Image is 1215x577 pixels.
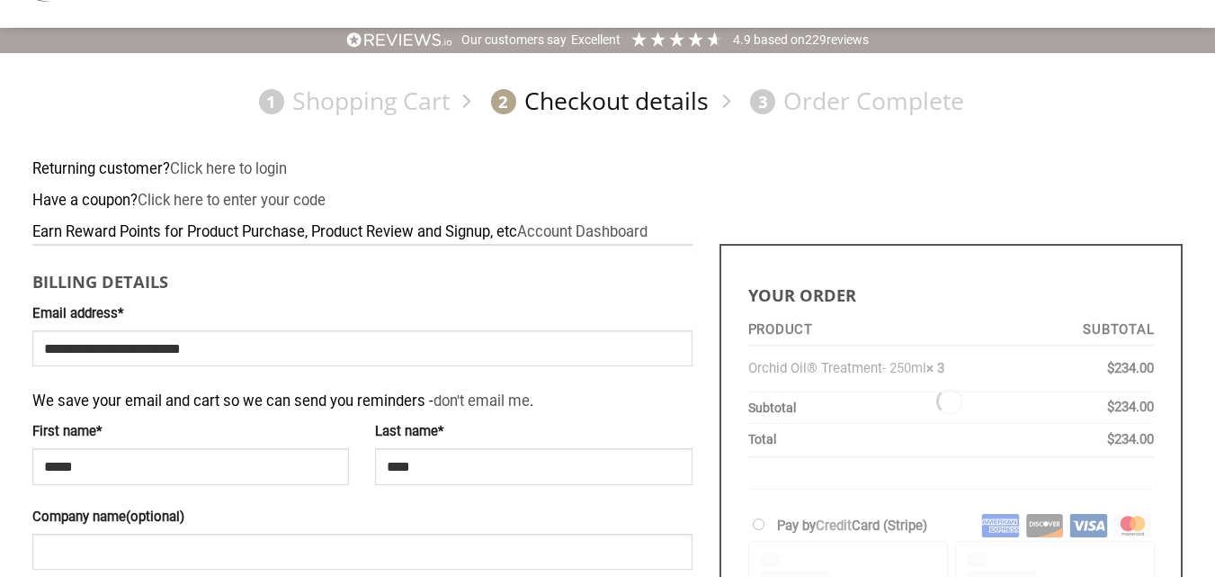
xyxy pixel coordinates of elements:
[32,158,1184,182] div: Returning customer?
[826,32,869,47] span: reviews
[491,89,516,114] span: 2
[170,160,287,177] a: Click here to login
[733,32,754,47] span: 4.9
[483,86,710,117] a: 2Checkout details
[138,192,326,209] a: Enter your coupon code
[32,189,1184,213] div: Have a coupon?
[32,303,692,325] label: Email address
[433,392,530,410] a: don't email me
[805,32,826,47] span: 229
[259,89,284,114] span: 1
[126,509,184,525] span: (optional)
[748,273,1155,308] h3: Your order
[32,72,1184,131] nav: Checkout steps
[32,221,1184,245] div: Earn Reward Points for Product Purchase, Product Review and Signup, etc
[630,30,724,49] div: 4.91 Stars
[754,32,805,47] span: Based on
[251,86,451,117] a: 1Shopping Cart
[32,259,692,294] h3: Billing details
[517,223,648,240] a: Account Dashboard
[461,32,567,50] div: Our customers say
[32,421,349,443] label: First name
[346,32,452,49] img: REVIEWS.io
[375,421,692,443] label: Last name
[571,32,621,50] div: Excellent
[32,381,533,414] span: We save your email and cart so we can send you reminders - .
[32,507,692,528] label: Company name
